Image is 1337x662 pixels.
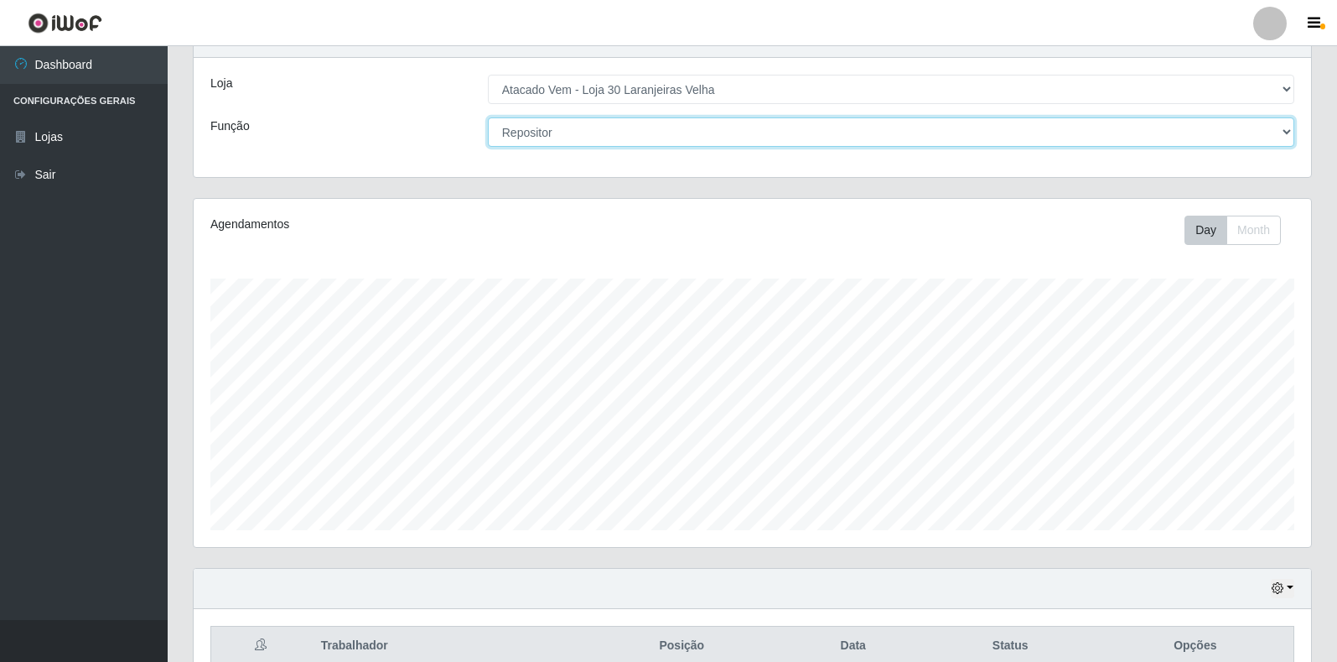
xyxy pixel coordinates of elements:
label: Loja [210,75,232,92]
img: CoreUI Logo [28,13,102,34]
div: First group [1184,216,1281,245]
div: Agendamentos [210,216,647,233]
label: Função [210,117,250,135]
div: Toolbar with button groups [1184,216,1294,245]
button: Day [1184,216,1227,245]
button: Month [1226,216,1281,245]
